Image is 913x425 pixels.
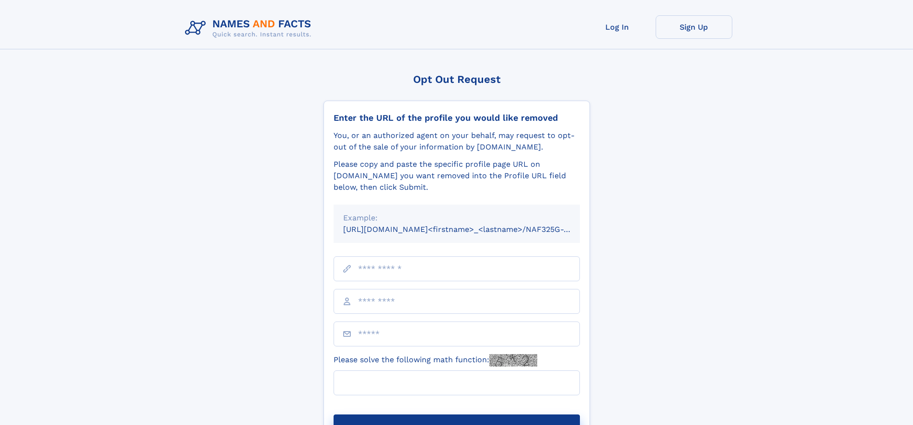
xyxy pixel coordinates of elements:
[324,73,590,85] div: Opt Out Request
[579,15,656,39] a: Log In
[334,113,580,123] div: Enter the URL of the profile you would like removed
[656,15,732,39] a: Sign Up
[343,225,598,234] small: [URL][DOMAIN_NAME]<firstname>_<lastname>/NAF325G-xxxxxxxx
[334,159,580,193] div: Please copy and paste the specific profile page URL on [DOMAIN_NAME] you want removed into the Pr...
[334,130,580,153] div: You, or an authorized agent on your behalf, may request to opt-out of the sale of your informatio...
[343,212,570,224] div: Example:
[181,15,319,41] img: Logo Names and Facts
[334,354,537,367] label: Please solve the following math function:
